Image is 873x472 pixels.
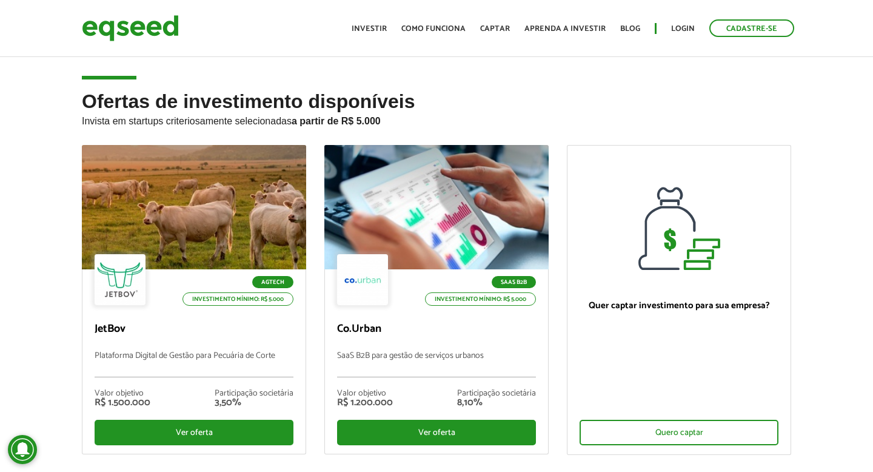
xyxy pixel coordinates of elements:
[215,389,293,398] div: Participação societária
[580,420,778,445] div: Quero captar
[82,91,791,145] h2: Ofertas de investimento disponíveis
[215,398,293,408] div: 3,50%
[671,25,695,33] a: Login
[95,389,150,398] div: Valor objetivo
[95,398,150,408] div: R$ 1.500.000
[567,145,791,455] a: Quer captar investimento para sua empresa? Quero captar
[95,420,293,445] div: Ver oferta
[401,25,466,33] a: Como funciona
[95,351,293,377] p: Plataforma Digital de Gestão para Pecuária de Corte
[82,12,179,44] img: EqSeed
[337,323,536,336] p: Co.Urban
[620,25,640,33] a: Blog
[492,276,536,288] p: SaaS B2B
[337,398,393,408] div: R$ 1.200.000
[457,398,536,408] div: 8,10%
[292,116,381,126] strong: a partir de R$ 5.000
[82,112,791,127] p: Invista em startups criteriosamente selecionadas
[324,145,549,454] a: SaaS B2B Investimento mínimo: R$ 5.000 Co.Urban SaaS B2B para gestão de serviços urbanos Valor ob...
[425,292,536,306] p: Investimento mínimo: R$ 5.000
[337,351,536,377] p: SaaS B2B para gestão de serviços urbanos
[95,323,293,336] p: JetBov
[524,25,606,33] a: Aprenda a investir
[82,145,306,454] a: Agtech Investimento mínimo: R$ 5.000 JetBov Plataforma Digital de Gestão para Pecuária de Corte V...
[580,300,778,311] p: Quer captar investimento para sua empresa?
[182,292,293,306] p: Investimento mínimo: R$ 5.000
[252,276,293,288] p: Agtech
[457,389,536,398] div: Participação societária
[352,25,387,33] a: Investir
[337,389,393,398] div: Valor objetivo
[337,420,536,445] div: Ver oferta
[480,25,510,33] a: Captar
[709,19,794,37] a: Cadastre-se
